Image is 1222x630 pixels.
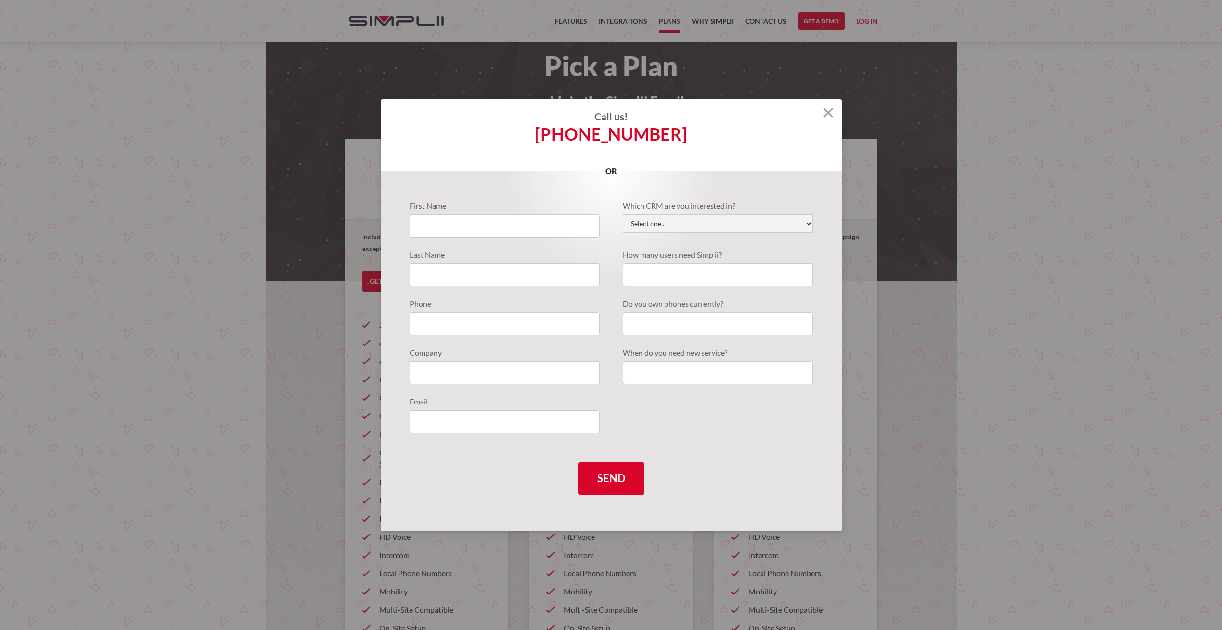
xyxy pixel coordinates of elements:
a: [PHONE_NUMBER] [535,128,687,140]
form: Quote Requests [410,200,813,495]
label: Which CRM are you interested in? [623,200,813,212]
label: Last Name [410,249,600,261]
label: Email [410,396,600,407]
label: First Name [410,200,600,212]
h4: Call us! [381,111,842,122]
label: Do you own phones currently? [623,298,813,309]
label: Phone [410,298,600,309]
label: When do you need new service? [623,347,813,358]
input: Send [578,462,644,495]
p: or [599,166,623,177]
label: How many users need Simplii? [623,249,813,261]
label: Company [410,347,600,358]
